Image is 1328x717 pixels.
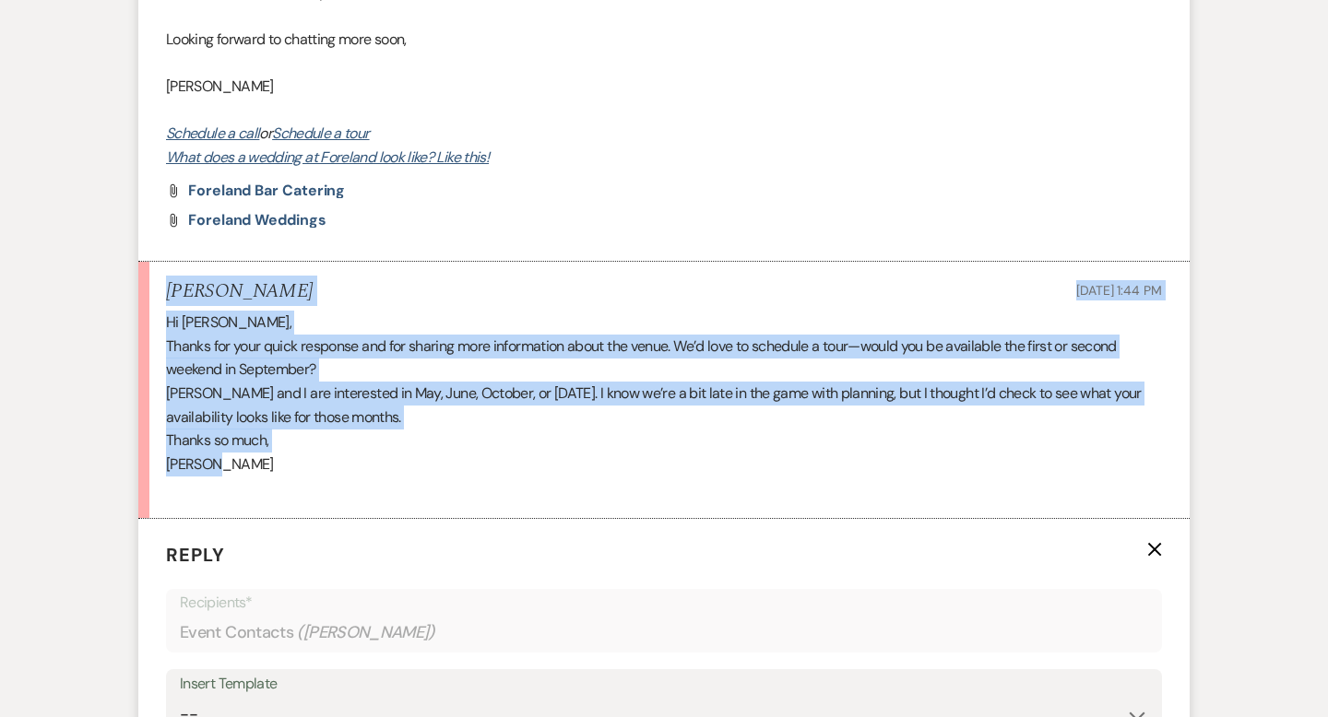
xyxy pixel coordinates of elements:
[180,615,1148,651] div: Event Contacts
[166,280,313,303] h5: [PERSON_NAME]
[188,210,326,229] span: Foreland Weddings
[297,620,435,645] span: ( [PERSON_NAME] )
[166,123,272,143] em: or
[166,543,225,567] span: Reply
[166,28,1162,52] p: Looking forward to chatting more soon,
[188,183,345,198] a: Foreland Bar Catering
[180,591,1148,615] p: Recipients*
[166,123,259,143] a: Schedule a call
[166,147,489,167] a: What does a wedding at Foreland look like? Like this!
[1076,282,1162,299] span: [DATE] 1:44 PM
[166,75,1162,99] p: [PERSON_NAME]
[188,181,345,200] span: Foreland Bar Catering
[272,123,369,143] a: Schedule a tour
[180,671,1148,698] div: Insert Template
[166,311,1162,500] div: Hi [PERSON_NAME], Thanks for your quick response and for sharing more information about the venue...
[188,213,326,228] a: Foreland Weddings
